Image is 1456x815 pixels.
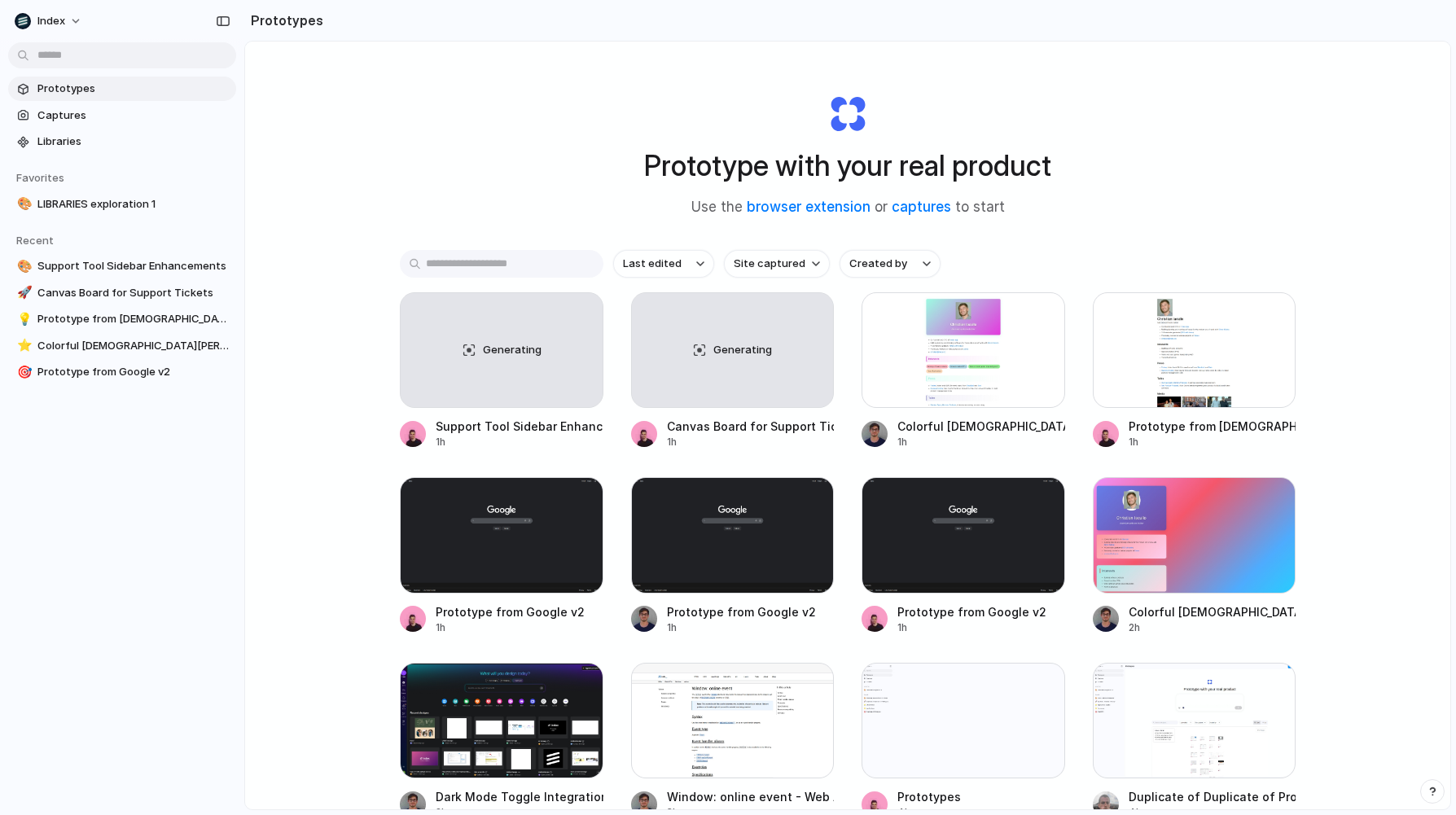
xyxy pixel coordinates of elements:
[15,258,31,274] button: 🎨
[37,107,230,124] span: Captures
[897,620,1046,635] div: 1h
[436,418,603,435] div: Support Tool Sidebar Enhancements
[244,11,323,30] h2: Prototypes
[16,171,64,184] span: Favorites
[747,199,871,215] a: browser extension
[8,334,236,358] a: ⭐Colorful [DEMOGRAPHIC_DATA][PERSON_NAME] Website
[734,256,805,272] span: Site captured
[15,364,31,380] button: 🎯
[1129,435,1296,449] div: 1h
[897,418,1065,435] div: Colorful [DEMOGRAPHIC_DATA][PERSON_NAME] Website
[1129,418,1296,435] div: Prototype from [DEMOGRAPHIC_DATA][PERSON_NAME] Website
[17,310,29,329] div: 💡
[897,435,1065,449] div: 1h
[17,195,29,213] div: 🎨
[17,257,29,276] div: 🎨
[16,234,54,247] span: Recent
[37,196,230,213] span: LIBRARIES exploration 1
[400,292,603,449] a: GeneratingSupport Tool Sidebar Enhancements1h
[436,435,603,449] div: 1h
[1129,788,1296,805] div: Duplicate of Duplicate of Prototypes
[8,281,236,305] a: 🚀Canvas Board for Support Tickets
[8,254,236,278] a: 🎨Support Tool Sidebar Enhancements
[862,477,1065,634] a: Prototype from Google v2Prototype from Google v21h
[613,250,714,278] button: Last edited
[8,8,90,34] button: Index
[17,336,29,355] div: ⭐
[15,285,31,301] button: 🚀
[8,307,236,331] a: 💡Prototype from [DEMOGRAPHIC_DATA][PERSON_NAME] Website
[892,199,951,215] a: captures
[8,129,236,154] a: Libraries
[8,77,236,101] a: Prototypes
[1093,477,1296,634] a: Colorful Christian Iacullo WebsiteColorful [DEMOGRAPHIC_DATA][PERSON_NAME] Website2h
[37,81,230,97] span: Prototypes
[713,342,772,358] span: Generating
[37,338,230,354] span: Colorful [DEMOGRAPHIC_DATA][PERSON_NAME] Website
[623,256,682,272] span: Last edited
[37,134,230,150] span: Libraries
[1093,292,1296,449] a: Prototype from Christian Iacullo WebsitePrototype from [DEMOGRAPHIC_DATA][PERSON_NAME] Website1h
[1129,603,1296,620] div: Colorful [DEMOGRAPHIC_DATA][PERSON_NAME] Website
[667,418,835,435] div: Canvas Board for Support Tickets
[840,250,941,278] button: Created by
[400,477,603,634] a: Prototype from Google v2Prototype from Google v21h
[8,103,236,128] a: Captures
[8,192,236,217] a: 🎨LIBRARIES exploration 1
[436,620,585,635] div: 1h
[1129,620,1296,635] div: 2h
[17,363,29,382] div: 🎯
[37,285,230,301] span: Canvas Board for Support Tickets
[15,311,31,327] button: 💡
[724,250,830,278] button: Site captured
[667,435,835,449] div: 1h
[897,788,961,805] div: Prototypes
[8,360,236,384] a: 🎯Prototype from Google v2
[849,256,907,272] span: Created by
[691,197,1005,218] span: Use the or to start
[37,364,230,380] span: Prototype from Google v2
[862,292,1065,449] a: Colorful Christian Iacullo WebsiteColorful [DEMOGRAPHIC_DATA][PERSON_NAME] Website1h
[17,283,29,302] div: 🚀
[436,788,603,805] div: Dark Mode Toggle Integration
[37,13,65,29] span: Index
[436,603,585,620] div: Prototype from Google v2
[667,788,835,805] div: Window: online event - Web APIs | MDN
[667,603,816,620] div: Prototype from Google v2
[631,292,835,449] a: GeneratingCanvas Board for Support Tickets1h
[15,196,31,213] button: 🎨
[631,477,835,634] a: Prototype from Google v2Prototype from Google v21h
[37,258,230,274] span: Support Tool Sidebar Enhancements
[897,603,1046,620] div: Prototype from Google v2
[15,338,31,354] button: ⭐
[37,311,230,327] span: Prototype from [DEMOGRAPHIC_DATA][PERSON_NAME] Website
[644,144,1051,187] h1: Prototype with your real product
[667,620,816,635] div: 1h
[483,342,542,358] span: Generating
